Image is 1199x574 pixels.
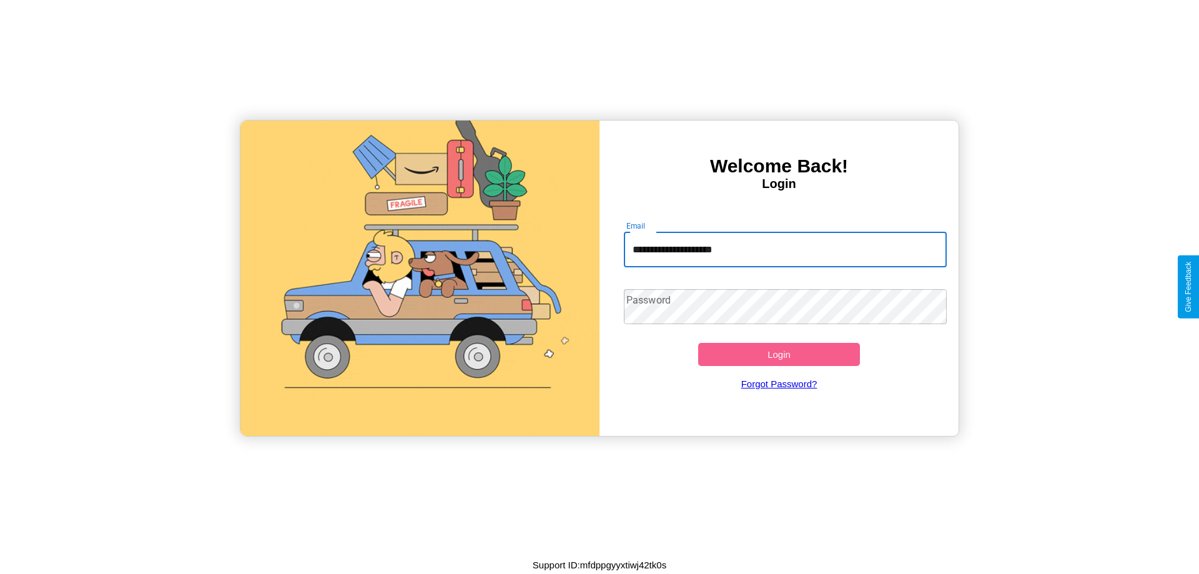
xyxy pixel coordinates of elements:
label: Email [626,220,646,231]
p: Support ID: mfdppgyyxtiwj42tk0s [533,557,666,573]
a: Forgot Password? [618,366,941,402]
h3: Welcome Back! [599,156,959,177]
div: Give Feedback [1184,262,1193,312]
h4: Login [599,177,959,191]
img: gif [240,121,599,436]
button: Login [698,343,860,366]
